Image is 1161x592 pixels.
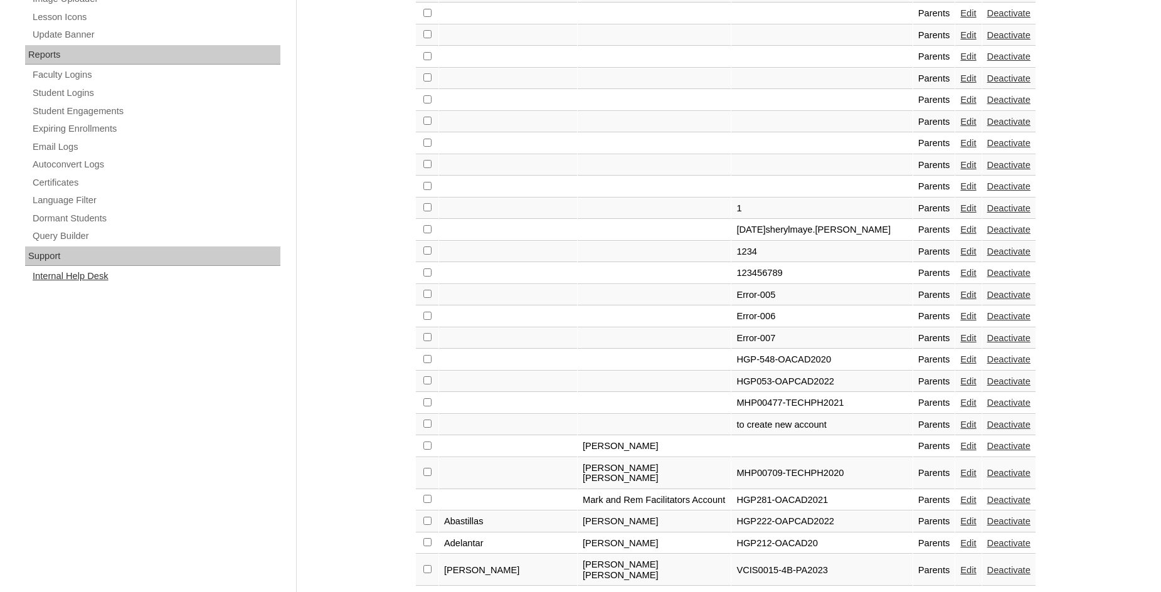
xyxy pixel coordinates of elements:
[987,398,1031,408] a: Deactivate
[731,328,912,349] td: Error-007
[987,51,1031,61] a: Deactivate
[731,511,912,532] td: HGP222-OAPCAD2022
[987,30,1031,40] a: Deactivate
[960,203,976,213] a: Edit
[31,268,280,284] a: Internal Help Desk
[31,67,280,83] a: Faculty Logins
[731,490,912,511] td: HGP281-OACAD2021
[439,533,577,554] td: Adelantar
[578,490,731,511] td: Mark and Rem Facilitators Account
[913,90,955,111] td: Parents
[960,538,976,548] a: Edit
[987,441,1031,451] a: Deactivate
[987,333,1031,343] a: Deactivate
[913,306,955,327] td: Parents
[913,46,955,68] td: Parents
[31,211,280,226] a: Dormant Students
[731,241,912,263] td: 1234
[731,533,912,554] td: HGP212-OACAD20
[960,117,976,127] a: Edit
[31,157,280,172] a: Autoconvert Logs
[987,311,1031,321] a: Deactivate
[987,138,1031,148] a: Deactivate
[987,538,1031,548] a: Deactivate
[913,415,955,436] td: Parents
[960,468,976,478] a: Edit
[913,219,955,241] td: Parents
[987,268,1031,278] a: Deactivate
[987,160,1031,170] a: Deactivate
[987,376,1031,386] a: Deactivate
[913,371,955,393] td: Parents
[731,349,912,371] td: HGP-548-OACAD2020
[731,458,912,489] td: MHP00709-TECHPH2020
[987,181,1031,191] a: Deactivate
[987,95,1031,105] a: Deactivate
[25,45,280,65] div: Reports
[731,263,912,284] td: 123456789
[987,8,1031,18] a: Deactivate
[913,458,955,489] td: Parents
[913,554,955,586] td: Parents
[578,511,731,532] td: [PERSON_NAME]
[960,376,976,386] a: Edit
[960,225,976,235] a: Edit
[960,8,976,18] a: Edit
[578,458,731,489] td: [PERSON_NAME] [PERSON_NAME]
[960,354,976,364] a: Edit
[987,468,1031,478] a: Deactivate
[913,176,955,198] td: Parents
[25,246,280,267] div: Support
[913,241,955,263] td: Parents
[960,138,976,148] a: Edit
[731,306,912,327] td: Error-006
[960,30,976,40] a: Edit
[731,198,912,219] td: 1
[960,565,976,575] a: Edit
[439,511,577,532] td: Abastillas
[987,73,1031,83] a: Deactivate
[31,27,280,43] a: Update Banner
[987,354,1031,364] a: Deactivate
[960,398,976,408] a: Edit
[987,246,1031,256] a: Deactivate
[913,349,955,371] td: Parents
[913,511,955,532] td: Parents
[960,516,976,526] a: Edit
[31,103,280,119] a: Student Engagements
[987,420,1031,430] a: Deactivate
[960,268,976,278] a: Edit
[960,160,976,170] a: Edit
[913,490,955,511] td: Parents
[31,121,280,137] a: Expiring Enrollments
[913,68,955,90] td: Parents
[913,285,955,306] td: Parents
[31,85,280,101] a: Student Logins
[731,554,912,586] td: VCIS0015-4B-PA2023
[913,328,955,349] td: Parents
[31,193,280,208] a: Language Filter
[913,3,955,24] td: Parents
[960,420,976,430] a: Edit
[960,441,976,451] a: Edit
[913,198,955,219] td: Parents
[731,393,912,414] td: MHP00477-TECHPH2021
[913,133,955,154] td: Parents
[31,139,280,155] a: Email Logs
[913,25,955,46] td: Parents
[987,203,1031,213] a: Deactivate
[731,415,912,436] td: to create new account
[31,228,280,244] a: Query Builder
[731,219,912,241] td: [DATE]sherylmaye.[PERSON_NAME]
[960,333,976,343] a: Edit
[913,112,955,133] td: Parents
[913,393,955,414] td: Parents
[960,311,976,321] a: Edit
[987,565,1031,575] a: Deactivate
[31,175,280,191] a: Certificates
[987,495,1031,505] a: Deactivate
[960,73,976,83] a: Edit
[987,516,1031,526] a: Deactivate
[913,155,955,176] td: Parents
[731,371,912,393] td: HGP053-OAPCAD2022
